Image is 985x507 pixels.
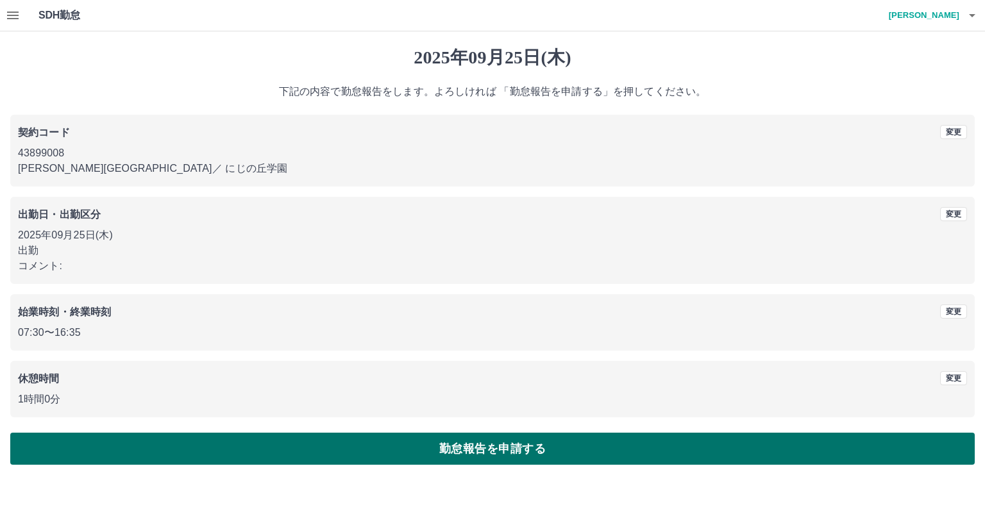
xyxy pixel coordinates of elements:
p: 43899008 [18,145,967,161]
button: 変更 [940,304,967,319]
p: 下記の内容で勤怠報告をします。よろしければ 「勤怠報告を申請する」を押してください。 [10,84,975,99]
h1: 2025年09月25日(木) [10,47,975,69]
p: コメント: [18,258,967,274]
p: 2025年09月25日(木) [18,228,967,243]
button: 変更 [940,125,967,139]
b: 休憩時間 [18,373,60,384]
p: 07:30 〜 16:35 [18,325,967,340]
button: 勤怠報告を申請する [10,433,975,465]
p: 1時間0分 [18,392,967,407]
b: 契約コード [18,127,70,138]
p: [PERSON_NAME][GEOGRAPHIC_DATA] ／ にじの丘学園 [18,161,967,176]
b: 出勤日・出勤区分 [18,209,101,220]
button: 変更 [940,371,967,385]
b: 始業時刻・終業時刻 [18,306,111,317]
p: 出勤 [18,243,967,258]
button: 変更 [940,207,967,221]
